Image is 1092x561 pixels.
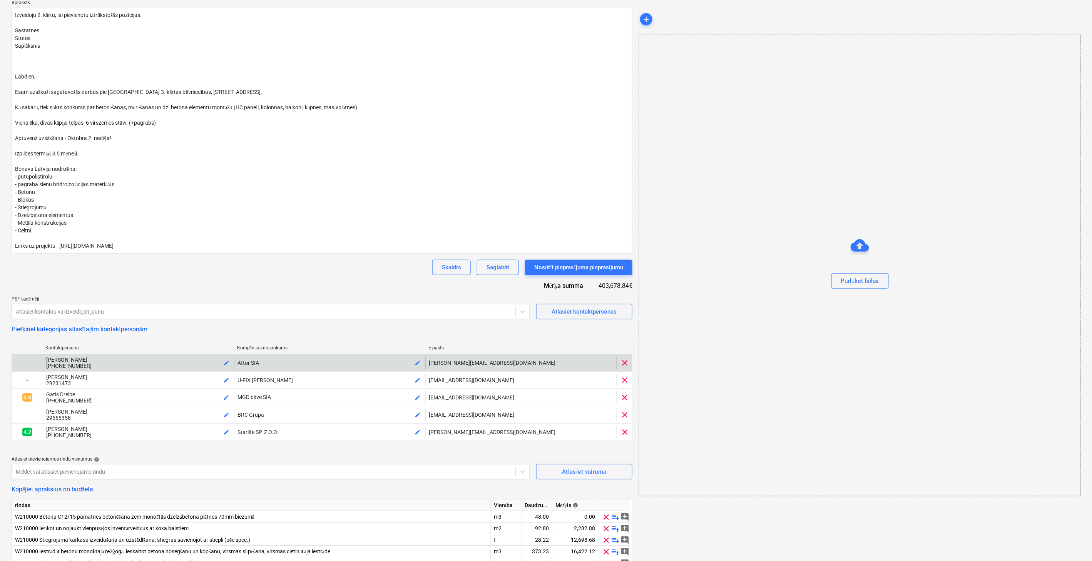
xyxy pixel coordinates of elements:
span: add_comment [620,513,629,522]
span: clear [602,513,611,522]
span: playlist_add [611,536,620,545]
span: W210000 Ierīkot un nojaukt vienpusējos inventārveidņus ar koka balstiem [15,525,189,531]
div: Mērķis [555,499,595,511]
span: add_comment [620,536,629,545]
span: clear [602,547,611,556]
div: E-pasts [429,345,614,351]
span: clear [602,524,611,533]
div: - [12,374,43,386]
button: Kopējiet aprakstus no budžeta [12,486,93,493]
span: help [92,457,99,462]
span: help [571,503,578,508]
div: [PHONE_NUMBER] [46,397,231,404]
div: Daudzums [522,499,552,511]
span: clear [620,427,629,437]
span: [EMAIL_ADDRESS][DOMAIN_NAME] [429,394,514,401]
span: edit [223,412,229,418]
div: BRC Grupa [237,412,422,418]
button: Atlasiet kontaktpersonas [536,304,632,319]
div: 403,678.84€ [595,281,632,290]
span: clear [620,393,629,402]
div: 2,282.88 [555,523,595,534]
div: rindas [12,499,491,511]
div: 0.00 [555,511,595,523]
div: [PERSON_NAME] [46,426,231,432]
span: clear [620,410,629,419]
div: - [12,357,43,369]
span: W210000 Iestrādāt betonu monolītajā režģogā, ieskaitot betona nosegšanu un kopšanu, virsmas slīpē... [15,548,330,554]
div: 92.80 [525,523,549,534]
div: 16,422.12 [555,546,595,557]
span: [PERSON_NAME][EMAIL_ADDRESS][DOMAIN_NAME] [429,429,555,435]
div: Mērķa summa [532,281,595,290]
span: edit [223,360,229,366]
div: m3 [491,511,522,523]
div: Skaidrs [442,262,461,272]
div: Kontaktpersona [45,345,231,351]
div: 29565358 [46,415,231,421]
span: [EMAIL_ADDRESS][DOMAIN_NAME] [429,377,514,383]
span: W210000 Betona C12/15 pamatnes betonēšana zem monolītās dzelzsbetona plātnes 70mm biezumā [15,514,254,520]
span: clear [620,376,629,385]
div: m2 [491,523,522,534]
span: clear [602,536,611,545]
span: [EMAIL_ADDRESS][DOMAIN_NAME] [429,412,514,418]
div: Pārlūkot failus [639,35,1081,496]
div: Atlasiet vairumā [562,467,607,477]
div: [PERSON_NAME] [46,409,231,415]
button: Nosūtīt pieprasījuma pieprasījumu [525,260,632,275]
button: Saglabāt [477,260,519,275]
div: Gatis Dreibe [46,391,231,397]
div: - [12,409,43,421]
span: edit [223,394,229,401]
div: MGD būve SIA [237,394,422,401]
div: Pārlūkot failus [841,276,879,286]
span: edit [415,377,421,383]
div: 373.23 [525,546,549,557]
span: edit [223,429,229,435]
div: Atlasiet kontaktpersonas [552,307,617,317]
span: add_comment [620,547,629,556]
div: 29231473 [46,380,231,386]
span: 3.3 [22,393,32,402]
span: playlist_add [611,513,620,522]
textarea: Izveidoju 2. kārtu, lai pievienotu iztrūkstošās pozīcijas. Sastatnes Stutes Saplāksnis Labdien, E... [12,8,632,254]
p: PSF saņēmēji [12,296,530,304]
div: 28.22 [525,534,549,546]
span: 4.2 [22,428,32,436]
div: [PHONE_NUMBER] [46,363,231,369]
div: [PHONE_NUMBER] [46,432,231,438]
span: edit [415,360,421,366]
div: Kompānijas nosaukums [237,345,423,351]
span: edit [415,429,421,435]
div: t [491,534,522,546]
div: Starlife SP. Z O.O. [237,429,422,435]
span: add [642,15,651,24]
div: Saglabāt [487,262,509,272]
div: [PERSON_NAME] [46,374,231,380]
span: [PERSON_NAME][EMAIL_ADDRESS][DOMAIN_NAME] [429,360,555,366]
span: playlist_add [611,524,620,533]
span: W210000 Stiegrojuma karkasu izveidošana un uzstādīšana, stiegras savienojot ar stiepli (pēc spec.) [15,537,250,543]
span: playlist_add [611,547,620,556]
div: [PERSON_NAME] [46,357,231,363]
div: U-FIX [PERSON_NAME] [237,377,422,383]
span: add_comment [620,524,629,533]
div: Attor SIA [237,360,422,366]
div: 48.00 [525,511,549,523]
div: Atlasiet pievienojamos rindu vienumus [12,456,530,462]
button: Atlasiet vairumā [536,464,632,479]
span: edit [415,394,421,401]
button: Pārlūkot failus [831,273,889,289]
span: edit [223,377,229,383]
span: clear [620,358,629,367]
span: edit [415,412,421,418]
iframe: Chat Widget [1054,524,1092,561]
div: Nosūtīt pieprasījuma pieprasījumu [534,262,623,272]
div: Vienība [491,499,522,511]
div: 12,698.68 [555,534,595,546]
button: Skaidrs [432,260,471,275]
button: Piešķiriet kategorijas atlasītajām kontaktpersonām [12,326,147,333]
div: m3 [491,546,522,557]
